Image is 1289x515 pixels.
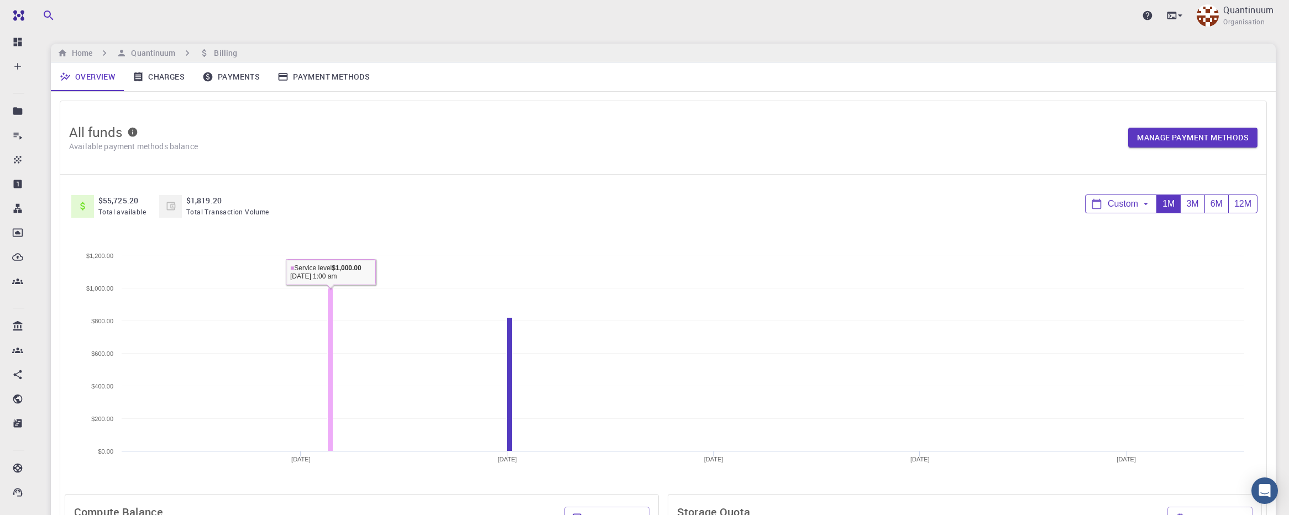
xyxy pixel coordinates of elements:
[186,207,269,216] span: Total Transaction Volume
[69,141,198,152] p: Available payment methods balance
[86,285,113,292] text: $1,000.00
[1108,199,1138,209] span: Custom
[91,383,113,390] text: $400.00
[704,456,724,463] tspan: [DATE]
[91,318,113,324] text: $800.00
[91,416,113,422] text: $200.00
[1204,195,1228,213] div: 6M
[127,47,175,59] h6: Quantinuum
[9,10,24,21] img: logo
[98,448,113,455] text: $0.00
[497,456,517,463] tspan: [DATE]
[209,47,237,59] h6: Billing
[1223,17,1265,28] span: Organisation
[1223,3,1274,17] p: Quantinuum
[1117,456,1136,463] tspan: [DATE]
[91,350,113,357] text: $600.00
[1128,128,1257,148] a: Manage payment methods
[124,62,193,91] a: Charges
[1180,195,1204,213] div: 3M
[193,62,269,91] a: Payments
[69,123,123,141] h5: All funds
[55,47,239,59] nav: breadcrumb
[23,8,63,18] span: Support
[910,456,930,463] tspan: [DATE]
[186,195,269,207] h6: $1,819.20
[269,62,379,91] a: Payment Methods
[1156,195,1180,213] div: 1M
[291,456,311,463] tspan: [DATE]
[1228,195,1257,213] div: 12M
[1251,477,1278,504] div: Open Intercom Messenger
[98,195,146,207] h6: $55,725.20
[98,207,146,216] span: Total available
[67,47,92,59] h6: Home
[1197,4,1219,27] img: Quantinuum
[51,62,124,91] a: Overview
[86,253,113,259] text: $1,200.00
